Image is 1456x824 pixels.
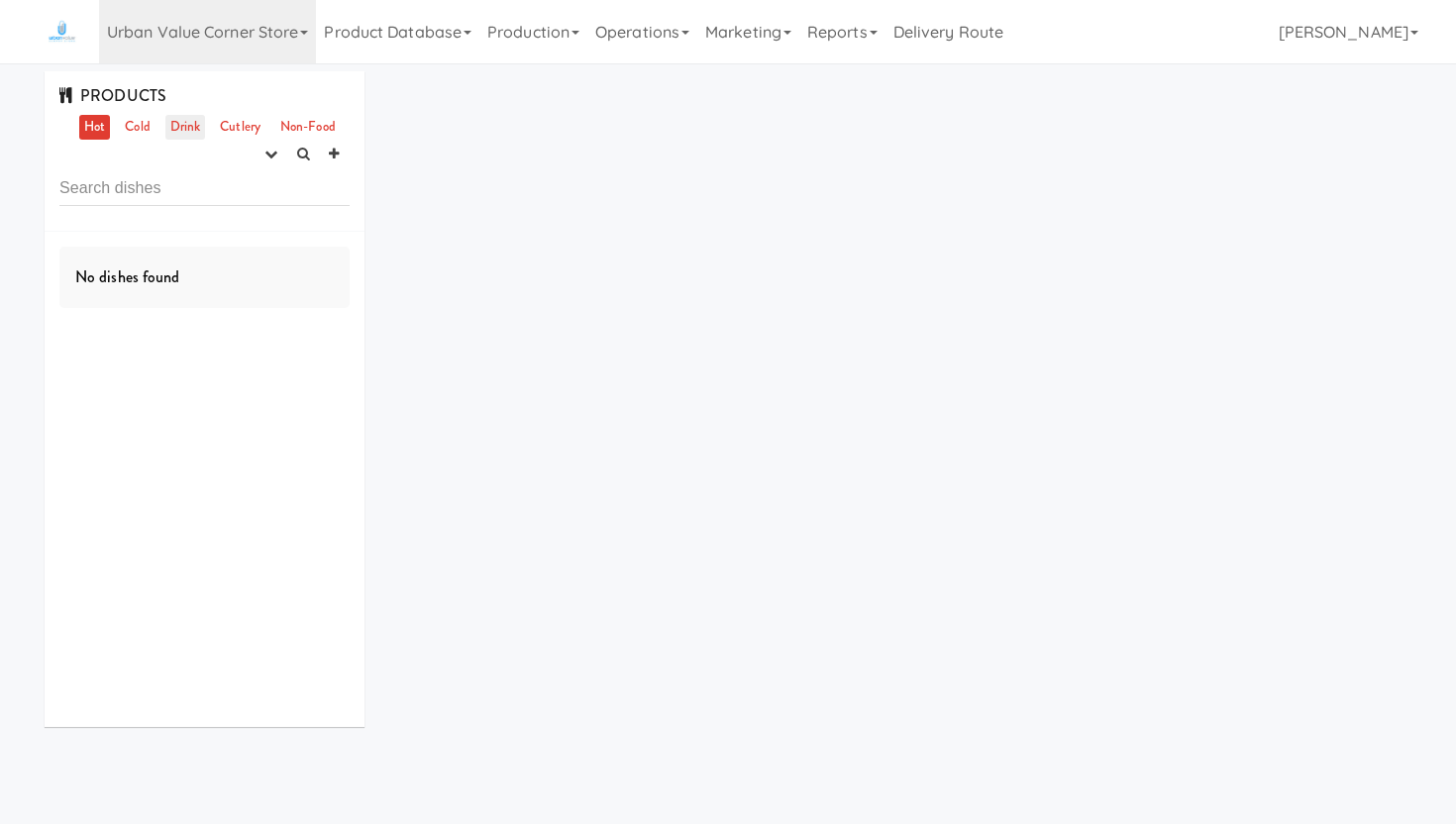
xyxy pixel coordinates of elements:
span: PRODUCTS [59,84,166,107]
input: Search dishes [59,169,350,206]
a: Cutlery [215,115,265,140]
a: Drink [165,115,206,140]
a: Cold [120,115,155,140]
a: Non-Food [275,115,341,140]
a: Hot [79,115,110,140]
div: No dishes found [59,247,350,308]
img: Micromart [45,15,79,50]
